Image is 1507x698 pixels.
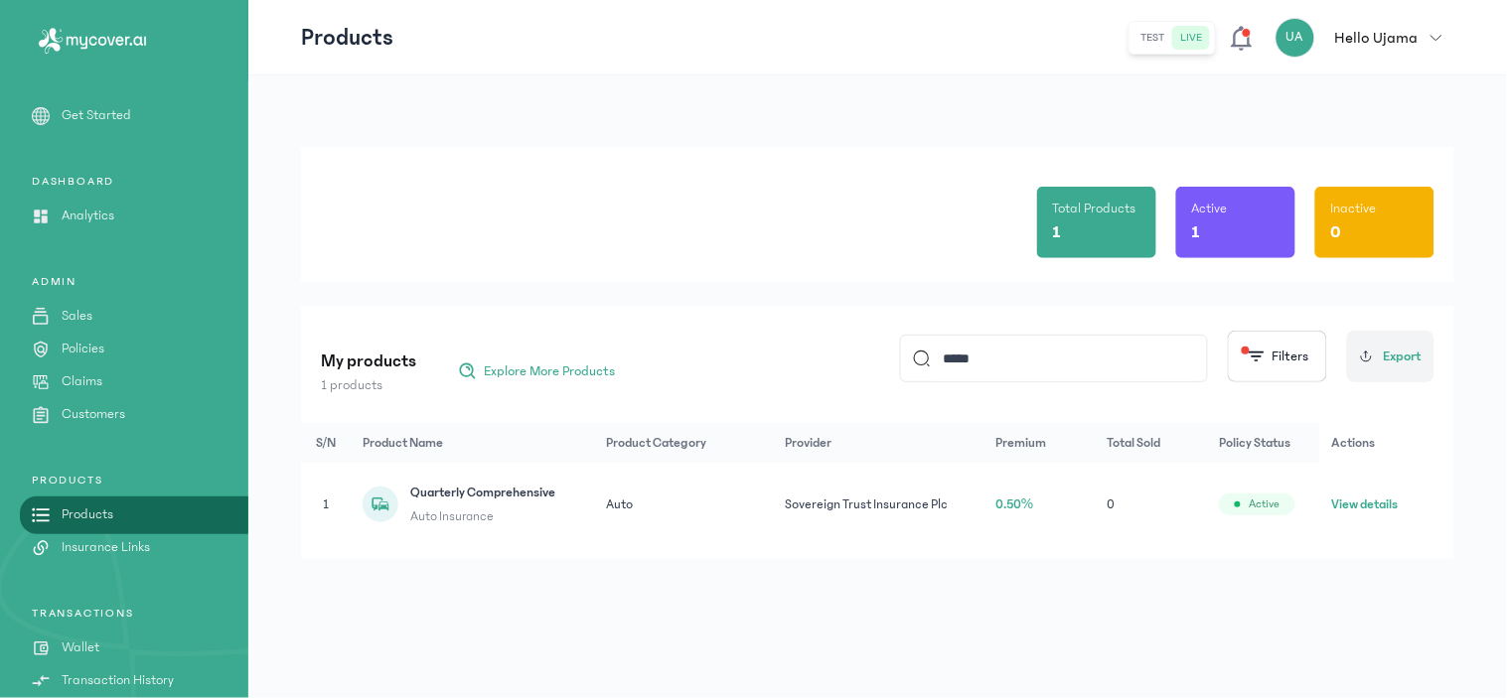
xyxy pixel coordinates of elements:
[62,504,113,525] p: Products
[323,497,329,511] span: 1
[62,404,125,425] p: Customers
[983,423,1096,463] th: Premium
[62,537,150,558] p: Insurance Links
[448,355,625,387] button: Explore More Products
[1276,18,1315,58] div: UA
[1096,423,1208,463] th: Total Sold
[1053,199,1136,218] p: Total Products
[1320,423,1454,463] th: Actions
[1335,26,1419,50] p: Hello Ujama
[62,105,131,126] p: Get Started
[1173,26,1211,50] button: live
[1133,26,1173,50] button: test
[62,670,174,691] p: Transaction History
[1384,347,1423,367] span: Export
[1347,331,1434,382] button: Export
[1332,494,1399,514] button: View details
[1331,218,1342,246] p: 0
[301,423,351,463] th: S/N
[1192,199,1228,218] p: Active
[321,348,416,375] p: My products
[774,463,984,547] td: Sovereign Trust Insurance Plc
[594,463,773,547] td: Auto
[410,483,555,502] span: Quarterly Comprehensive
[62,306,92,327] p: Sales
[1053,218,1062,246] p: 1
[995,497,1034,511] span: 0.50%
[1249,496,1280,512] span: Active
[62,206,114,226] p: Analytics
[410,506,555,526] span: Auto Insurance
[62,637,99,658] p: Wallet
[774,423,984,463] th: Provider
[594,423,773,463] th: Product Category
[1207,423,1320,463] th: Policy Status
[321,375,416,395] p: 1 products
[62,339,104,359] p: Policies
[1108,497,1116,511] span: 0
[1276,18,1454,58] button: UAHello Ujama
[301,22,393,54] p: Products
[1192,218,1201,246] p: 1
[351,423,594,463] th: Product Name
[62,371,102,392] p: Claims
[1331,199,1377,218] p: Inactive
[1228,331,1327,382] button: Filters
[484,361,615,381] span: Explore More Products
